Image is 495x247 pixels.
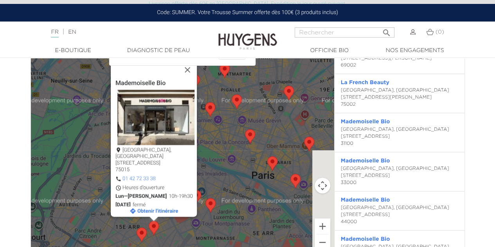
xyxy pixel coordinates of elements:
a: EN [68,29,76,35]
span: (0) [436,29,444,35]
a: E-Boutique [34,47,112,55]
a: Obtenir l'itinéraire [130,208,178,215]
div: Mademoiselle Bio [290,174,301,188]
a: 01 42 72 33 38 [122,176,156,182]
div: Mademoiselle Bio [115,79,197,87]
button: Commandes de la caméra de la carte [315,178,330,193]
div: [GEOGRAPHIC_DATA], [GEOGRAPHIC_DATA] [STREET_ADDRESS][PERSON_NAME] 69002 [341,48,458,69]
span: fermé [133,202,146,209]
a: Officine Bio [290,47,369,55]
span: [DATE] [115,202,131,209]
div: La French Beauty [245,129,255,144]
a: La French Beauty [341,80,389,85]
div: Mademoiselle Bio [267,156,277,171]
button: Fermer [178,60,197,79]
span: Lun—[PERSON_NAME] [115,193,167,200]
div: [GEOGRAPHIC_DATA], [GEOGRAPHIC_DATA] [STREET_ADDRESS] 31100 [341,126,458,147]
div: [GEOGRAPHIC_DATA], [GEOGRAPHIC_DATA] [STREET_ADDRESS] 44000 [341,204,458,225]
a: Mademoiselle Bio [341,158,390,164]
div: Printemps Haussmann [205,102,215,117]
div: Mademoiselle Bio [304,137,314,151]
div: Mademoiselle Bio [137,227,147,242]
a: Mademoiselle Bio [341,197,390,203]
div: [GEOGRAPHIC_DATA], [GEOGRAPHIC_DATA] [STREET_ADDRESS][PERSON_NAME] 75002 [341,87,458,108]
a: Mademoiselle Bio [341,119,390,124]
img: 17-stores_default.jpg [115,90,197,145]
div: Mademoiselle Bio [220,63,230,78]
img: Huygens [218,21,277,51]
a: Diagnostic de peau [119,47,198,55]
button:  [380,25,394,36]
div: Heures d'ouverture [115,185,197,191]
a: Mademoiselle Bio [341,236,390,242]
div: Mademoiselle Bio [149,221,159,235]
div: Mademoiselle Bio [284,86,294,100]
i:  [382,26,391,35]
span: 10h-19h30 [169,193,193,200]
div: | [47,27,200,37]
input: Rechercher [295,27,394,38]
a: Nos engagements [376,47,454,55]
div: [GEOGRAPHIC_DATA], [GEOGRAPHIC_DATA] [STREET_ADDRESS] 33000 [341,165,458,186]
button: Zoom avant [315,218,330,234]
div: Mademoiselle Bio [205,198,216,213]
div: Mademoiselle Bio [232,94,242,109]
a: FR [51,29,58,38]
div: [GEOGRAPHIC_DATA], [GEOGRAPHIC_DATA] [STREET_ADDRESS] 75015 [115,147,197,174]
